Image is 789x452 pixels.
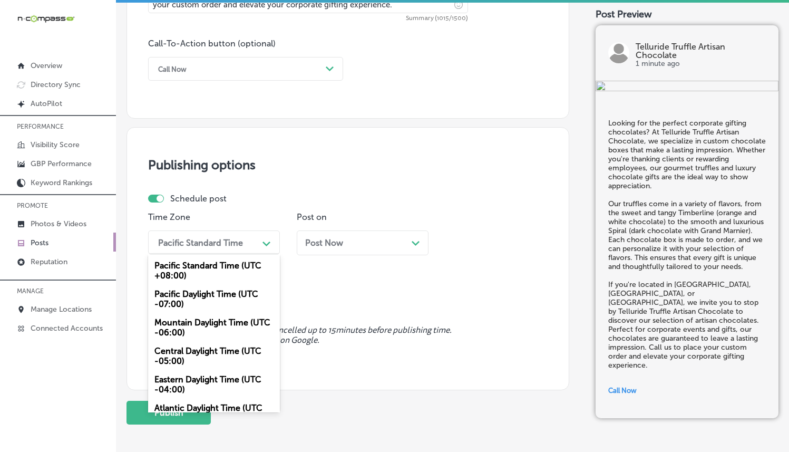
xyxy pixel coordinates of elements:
[31,99,62,108] p: AutoPilot
[148,39,276,49] label: Call-To-Action button (optional)
[31,178,92,187] p: Keyword Rankings
[608,387,637,395] span: Call Now
[596,8,778,20] div: Post Preview
[148,256,280,285] div: Pacific Standard Time (UTC +08:00)
[148,313,280,342] div: Mountain Daylight Time (UTC -06:00)
[17,14,75,24] img: 660ab0bf-5cc7-4cb8-ba1c-48b5ae0f18e60NCTV_CLogo_TV_Black_-500x88.png
[31,257,67,266] p: Reputation
[148,325,548,345] span: Scheduled posts can be edited or cancelled up to 15 minutes before publishing time. Videos cannot...
[608,42,629,63] img: logo
[31,80,81,89] p: Directory Sync
[148,157,548,172] h3: Publishing options
[608,119,766,370] h5: Looking for the perfect corporate gifting chocolates? At Telluride Truffle Artisan Chocolate, we ...
[31,238,48,247] p: Posts
[31,305,92,314] p: Manage Locations
[636,60,766,68] p: 1 minute ago
[158,65,187,73] div: Call Now
[148,399,280,427] div: Atlantic Daylight Time (UTC -03:00)
[148,212,280,222] p: Time Zone
[297,212,428,222] p: Post on
[31,140,80,149] p: Visibility Score
[31,61,62,70] p: Overview
[305,238,343,248] span: Post Now
[126,401,211,425] button: Publish
[636,43,766,60] p: Telluride Truffle Artisan Chocolate
[148,342,280,370] div: Central Daylight Time (UTC -05:00)
[148,15,468,22] span: Summary (1015/1500)
[148,370,280,399] div: Eastern Daylight Time (UTC -04:00)
[148,285,280,313] div: Pacific Daylight Time (UTC -07:00)
[31,324,103,333] p: Connected Accounts
[31,219,86,228] p: Photos & Videos
[31,159,92,168] p: GBP Performance
[158,237,243,247] div: Pacific Standard Time
[596,81,778,93] img: 53e37065-82bf-46e7-8880-c012a09ab63a
[170,194,227,204] label: Schedule post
